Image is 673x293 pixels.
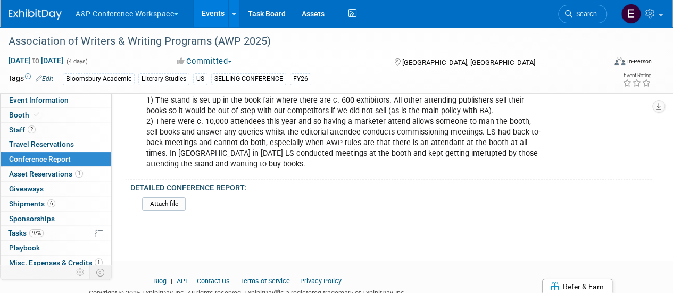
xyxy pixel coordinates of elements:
a: Privacy Policy [300,277,342,285]
span: Staff [9,125,36,134]
img: ExhibitDay [9,9,62,20]
div: SELLING CONFERENCE [211,73,286,85]
a: Tasks97% [1,226,111,240]
span: to [31,56,41,65]
td: Tags [8,73,53,85]
a: Staff2 [1,123,111,137]
span: 97% [29,229,44,237]
span: Shipments [9,199,55,208]
a: Terms of Service [240,277,290,285]
img: Format-Inperson.png [614,57,625,65]
td: Personalize Event Tab Strip [71,265,90,279]
span: Event Information [9,96,69,104]
a: Misc. Expenses & Credits1 [1,256,111,270]
a: Giveaways [1,182,111,196]
a: Shipments6 [1,197,111,211]
span: 2 [28,125,36,133]
span: Search [572,10,597,18]
span: Misc. Expenses & Credits [9,258,103,267]
div: Event Format [558,55,652,71]
a: Search [558,5,607,23]
a: Playbook [1,241,111,255]
button: Committed [173,56,236,67]
span: 1 [75,170,83,178]
span: | [231,277,238,285]
span: 1 [95,258,103,266]
a: Travel Reservations [1,137,111,152]
span: Playbook [9,244,40,252]
div: FY26 [290,73,311,85]
a: Asset Reservations1 [1,167,111,181]
a: Event Information [1,93,111,107]
a: Blog [153,277,167,285]
a: Conference Report [1,152,111,166]
div: DETAILED CONFERENCE REPORT: [130,180,647,193]
div: I understand the positioning in March makes things tricky but when we booked most of the conferen... [139,26,549,175]
a: Sponsorships [1,212,111,226]
img: Elena McAnespie [621,4,641,24]
span: Travel Reservations [9,140,74,148]
span: (4 days) [65,58,88,65]
span: 6 [47,199,55,207]
div: Event Rating [622,73,651,78]
span: Sponsorships [9,214,55,223]
div: In-Person [627,57,652,65]
span: [GEOGRAPHIC_DATA], [GEOGRAPHIC_DATA] [402,58,535,66]
span: Giveaways [9,185,44,193]
div: US [193,73,207,85]
span: | [292,277,298,285]
div: Association of Writers & Writing Programs (AWP 2025) [5,32,597,51]
div: Bloomsbury Academic [63,73,135,85]
a: API [177,277,187,285]
span: Tasks [8,229,44,237]
span: | [168,277,175,285]
span: Booth [9,111,41,119]
i: Booth reservation complete [34,112,39,118]
span: | [188,277,195,285]
a: Booth [1,108,111,122]
div: Literary Studies [138,73,189,85]
a: Edit [36,75,53,82]
span: Asset Reservations [9,170,83,178]
td: Toggle Event Tabs [90,265,112,279]
span: Conference Report [9,155,71,163]
span: [DATE] [DATE] [8,56,64,65]
a: Contact Us [197,277,230,285]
